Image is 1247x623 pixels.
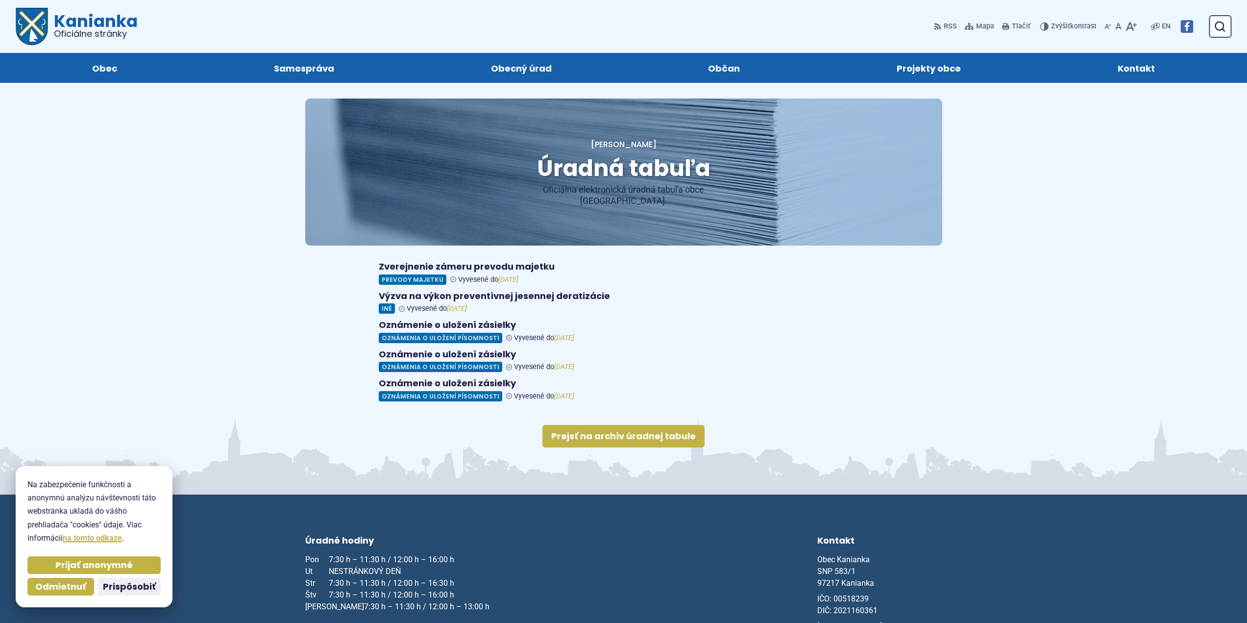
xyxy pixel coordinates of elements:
[205,53,403,83] a: Samospráva
[305,566,329,577] span: Ut
[379,320,869,343] a: Oznámenie o uložení zásielky Oznámenia o uložení písomnosti Vyvesené do[DATE]
[1049,53,1223,83] a: Kontakt
[491,53,552,83] span: Obecný úrad
[591,139,657,150] a: [PERSON_NAME]
[379,349,869,360] h4: Oznámenie o uložení zásielky
[934,16,959,37] a: RSS
[817,555,874,588] span: Obec Kanianka SNP 583/1 97217 Kanianka
[1162,21,1171,32] span: EN
[54,29,138,38] span: Oficiálne stránky
[379,261,869,273] h4: Zverejnenie zámeru prevodu majetku
[27,578,94,596] button: Odmietnuť
[1040,16,1099,37] button: Zvýšiťkontrast
[379,261,869,285] a: Zverejnenie zámeru prevodu majetku Prevody majetku Vyvesené do[DATE]
[897,53,961,83] span: Projekty obce
[16,8,138,45] a: Logo Kanianka, prejsť na domovskú stránku.
[63,533,122,543] a: na tomto odkaze
[976,21,994,32] span: Mapa
[35,581,86,593] span: Odmietnuť
[828,53,1029,83] a: Projekty obce
[1012,23,1030,31] span: Tlačiť
[542,425,705,448] a: Prejsť na archív úradnej tabule
[379,378,869,401] a: Oznámenie o uložení zásielky Oznámenia o uložení písomnosti Vyvesené do[DATE]
[379,378,869,389] h4: Oznámenie o uložení zásielky
[379,320,869,331] h4: Oznámenie o uložení zásielky
[817,593,942,617] p: IČO: 00518239 DIČ: 2021160361
[537,152,710,184] span: Úradná tabuľa
[55,560,133,571] span: Prijať anonymné
[379,291,869,302] h4: Výzva na výkon preventívnej jesennej deratizácie
[305,534,489,550] h3: Úradné hodiny
[379,291,869,314] a: Výzva na výkon preventívnej jesennej deratizácie Iné Vyvesené do[DATE]
[1160,21,1173,32] a: EN
[506,184,741,206] p: Oficiálna elektronická úradná tabuľa obce [GEOGRAPHIC_DATA].
[1113,16,1124,37] button: Nastaviť pôvodnú veľkosť písma
[103,581,156,593] span: Prispôsobiť
[27,556,161,574] button: Prijať anonymné
[817,534,942,550] h3: Kontakt
[1180,20,1193,33] img: Prejsť na Facebook stránku
[274,53,334,83] span: Samospráva
[305,589,329,601] span: Štv
[24,53,186,83] a: Obec
[1124,16,1139,37] button: Zväčšiť veľkosť písma
[305,601,364,613] span: [PERSON_NAME]
[305,554,329,566] span: Pon
[16,8,48,45] img: Prejsť na domovskú stránku
[1000,16,1032,37] button: Tlačiť
[708,53,740,83] span: Občan
[379,349,869,373] a: Oznámenie o uložení zásielky Oznámenia o uložení písomnosti Vyvesené do[DATE]
[1118,53,1155,83] span: Kontakt
[48,13,138,38] span: Kanianka
[98,578,161,596] button: Prispôsobiť
[305,554,489,613] p: 7:30 h – 11:30 h / 12:00 h – 16:00 h NESTRÁNKOVÝ DEŇ 7:30 h – 11:30 h / 12:00 h – 16:30 h 7:30 h ...
[1051,22,1070,30] span: Zvýšiť
[1102,16,1113,37] button: Zmenšiť veľkosť písma
[305,577,329,589] span: Str
[422,53,620,83] a: Obecný úrad
[92,53,117,83] span: Obec
[944,21,957,32] span: RSS
[1051,23,1097,31] span: kontrast
[27,478,161,545] p: Na zabezpečenie funkčnosti a anonymnú analýzu návštevnosti táto webstránka ukladá do vášho prehli...
[963,16,996,37] a: Mapa
[640,53,809,83] a: Občan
